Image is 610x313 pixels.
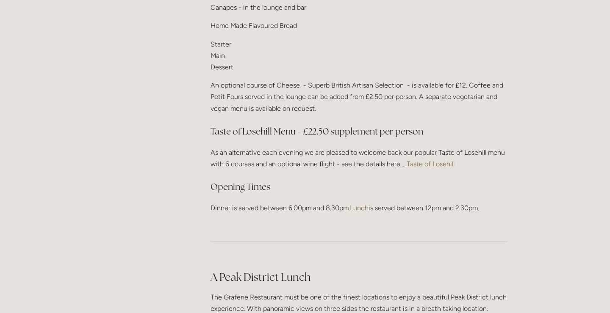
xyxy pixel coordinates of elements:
a: Taste of Losehill [407,160,455,168]
p: Home Made Flavoured Bread [211,20,507,31]
a: Lunch [350,204,369,212]
p: Canapes - in the lounge and bar [211,2,507,13]
p: As an alternative each evening we are pleased to welcome back our popular Taste of Losehill menu ... [211,147,507,170]
p: An optional course of Cheese - Superb British Artisan Selection - is available for £12. Coffee an... [211,80,507,114]
h2: A Peak District Lunch [211,270,507,285]
h3: Opening Times [211,178,507,195]
p: Dinner is served between 6.00pm and 8.30pm. is served between 12pm and 2.30pm. [211,202,507,214]
h3: Taste of Losehill Menu - £22.50 supplement per person [211,123,507,140]
p: Starter Main Dessert [211,38,507,73]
